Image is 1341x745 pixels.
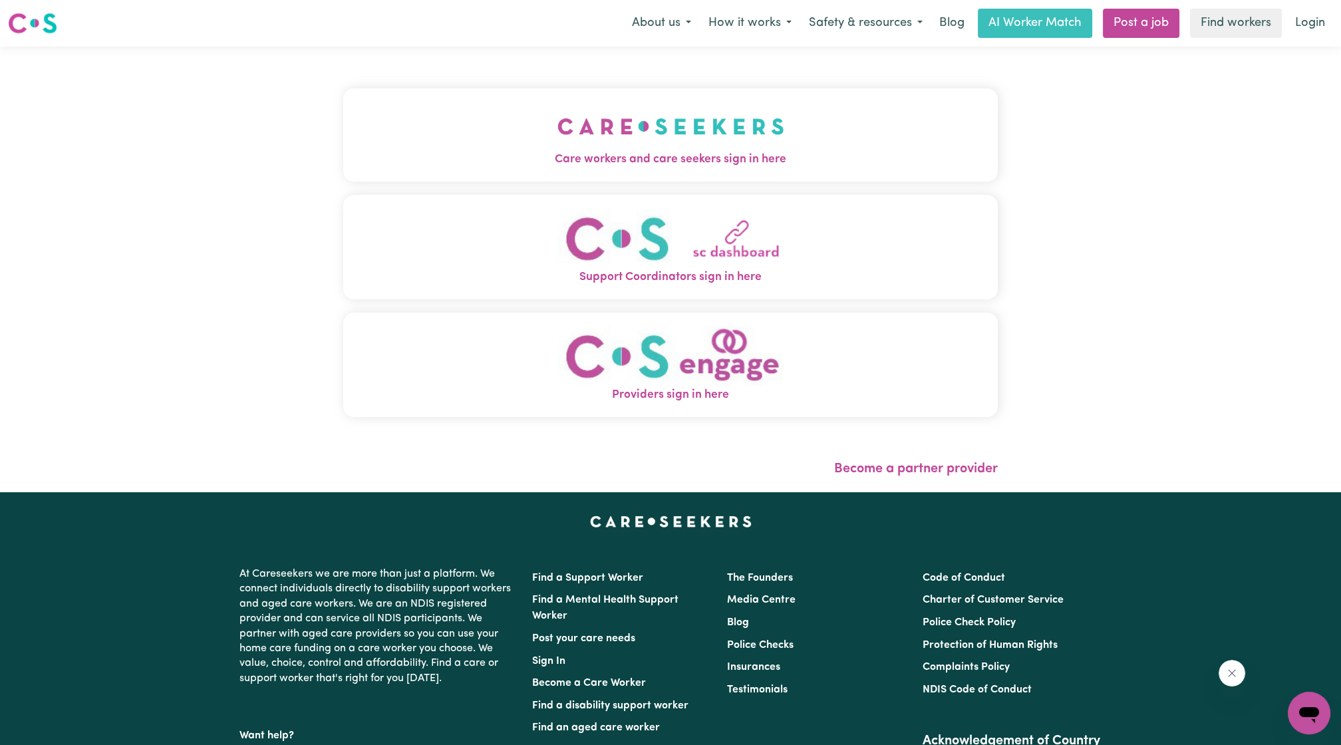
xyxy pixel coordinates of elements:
[978,9,1092,38] a: AI Worker Match
[923,662,1010,672] a: Complaints Policy
[834,462,998,476] a: Become a partner provider
[343,88,998,182] button: Care workers and care seekers sign in here
[923,595,1064,605] a: Charter of Customer Service
[923,640,1058,651] a: Protection of Human Rights
[532,700,688,711] a: Find a disability support worker
[343,269,998,286] span: Support Coordinators sign in here
[343,195,998,299] button: Support Coordinators sign in here
[8,8,57,39] a: Careseekers logo
[590,516,752,527] a: Careseekers home page
[623,9,700,37] button: About us
[800,9,931,37] button: Safety & resources
[923,684,1032,695] a: NDIS Code of Conduct
[532,656,565,667] a: Sign In
[8,9,80,20] span: Need any help?
[727,617,749,628] a: Blog
[1219,660,1245,686] iframe: Close message
[727,573,793,583] a: The Founders
[239,723,516,743] p: Want help?
[727,595,796,605] a: Media Centre
[343,313,998,417] button: Providers sign in here
[727,640,794,651] a: Police Checks
[700,9,800,37] button: How it works
[923,573,1005,583] a: Code of Conduct
[532,633,635,644] a: Post your care needs
[1103,9,1179,38] a: Post a job
[1190,9,1282,38] a: Find workers
[1288,692,1330,734] iframe: Button to launch messaging window
[727,684,788,695] a: Testimonials
[532,595,678,621] a: Find a Mental Health Support Worker
[343,151,998,168] span: Care workers and care seekers sign in here
[532,722,660,733] a: Find an aged care worker
[923,617,1016,628] a: Police Check Policy
[532,678,646,688] a: Become a Care Worker
[8,11,57,35] img: Careseekers logo
[343,386,998,404] span: Providers sign in here
[532,573,643,583] a: Find a Support Worker
[727,662,780,672] a: Insurances
[1287,9,1333,38] a: Login
[239,561,516,691] p: At Careseekers we are more than just a platform. We connect individuals directly to disability su...
[931,9,972,38] a: Blog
